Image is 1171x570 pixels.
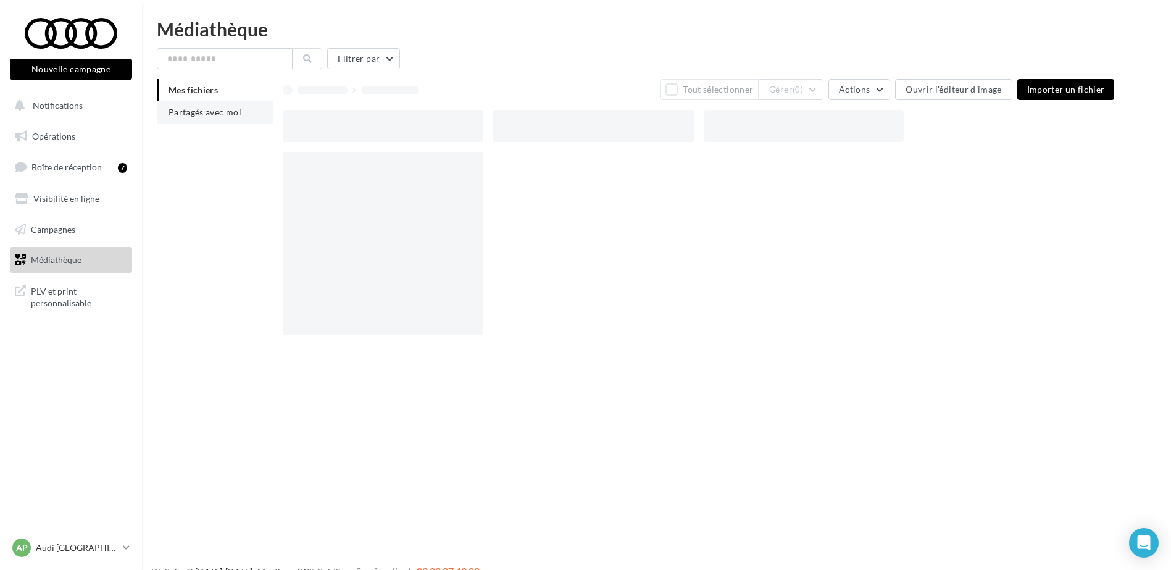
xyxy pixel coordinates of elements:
a: AP Audi [GEOGRAPHIC_DATA] 16 [10,536,132,560]
div: 7 [118,163,127,173]
button: Nouvelle campagne [10,59,132,80]
p: Audi [GEOGRAPHIC_DATA] 16 [36,542,118,554]
span: Visibilité en ligne [33,193,99,204]
span: Campagnes [31,224,75,234]
a: Opérations [7,124,135,149]
span: Actions [839,84,870,94]
span: Notifications [33,100,83,111]
a: Boîte de réception7 [7,154,135,180]
span: PLV et print personnalisable [31,283,127,309]
a: Médiathèque [7,247,135,273]
button: Ouvrir l'éditeur d'image [895,79,1012,100]
button: Filtrer par [327,48,400,69]
a: PLV et print personnalisable [7,278,135,314]
span: Médiathèque [31,254,81,265]
button: Notifications [7,93,130,119]
span: Opérations [32,131,75,141]
span: Mes fichiers [169,85,218,95]
button: Gérer(0) [759,79,823,100]
button: Tout sélectionner [660,79,759,100]
span: (0) [793,85,803,94]
div: Open Intercom Messenger [1129,528,1159,558]
div: Médiathèque [157,20,1156,38]
button: Actions [828,79,890,100]
span: Partagés avec moi [169,107,241,117]
span: Boîte de réception [31,162,102,172]
a: Visibilité en ligne [7,186,135,212]
button: Importer un fichier [1017,79,1115,100]
span: AP [16,542,28,554]
a: Campagnes [7,217,135,243]
span: Importer un fichier [1027,84,1105,94]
